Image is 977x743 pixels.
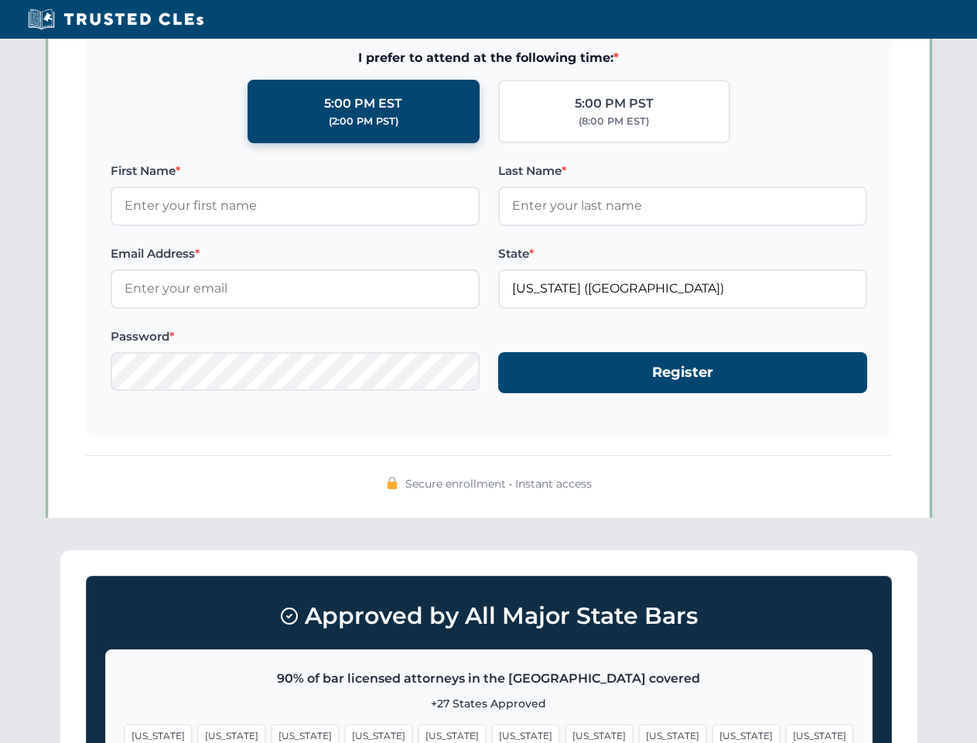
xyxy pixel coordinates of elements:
[105,595,873,637] h3: Approved by All Major State Bars
[111,187,480,225] input: Enter your first name
[23,8,208,31] img: Trusted CLEs
[579,114,649,129] div: (8:00 PM EST)
[498,187,867,225] input: Enter your last name
[125,695,853,712] p: +27 States Approved
[111,162,480,180] label: First Name
[111,327,480,346] label: Password
[575,94,654,114] div: 5:00 PM PST
[498,269,867,308] input: Florida (FL)
[111,48,867,68] span: I prefer to attend at the following time:
[498,162,867,180] label: Last Name
[111,245,480,263] label: Email Address
[324,94,402,114] div: 5:00 PM EST
[498,352,867,393] button: Register
[111,269,480,308] input: Enter your email
[125,669,853,689] p: 90% of bar licensed attorneys in the [GEOGRAPHIC_DATA] covered
[386,477,398,489] img: 🔒
[405,475,592,492] span: Secure enrollment • Instant access
[498,245,867,263] label: State
[329,114,398,129] div: (2:00 PM PST)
